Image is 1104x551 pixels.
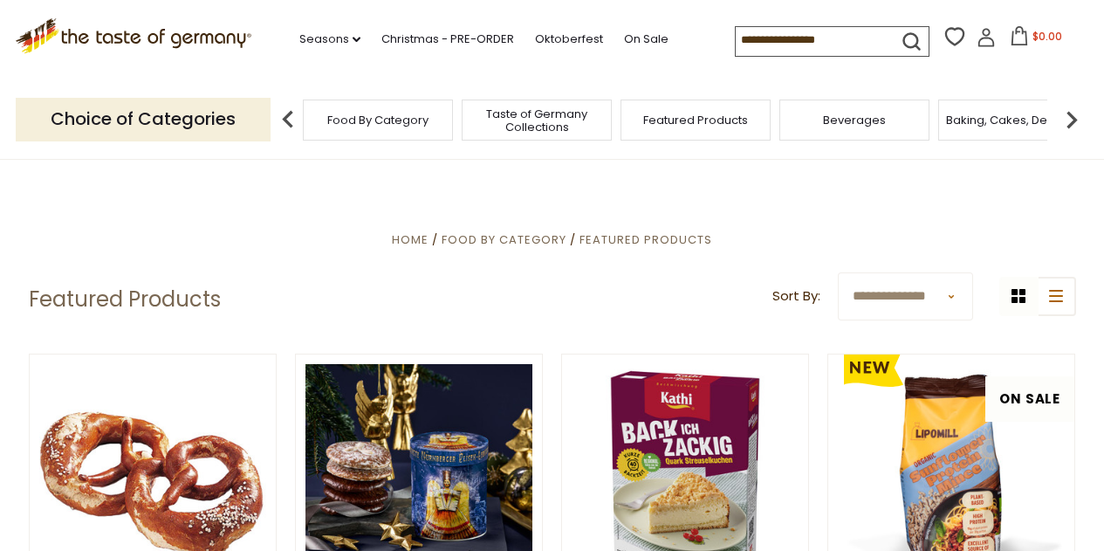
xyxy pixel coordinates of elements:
label: Sort By: [772,286,820,307]
a: Home [392,231,429,248]
a: Food By Category [327,114,429,127]
a: Food By Category [442,231,566,248]
img: next arrow [1054,102,1089,137]
img: previous arrow [271,102,305,137]
a: Featured Products [579,231,712,248]
a: Baking, Cakes, Desserts [946,114,1081,127]
span: $0.00 [1032,29,1062,44]
a: Christmas - PRE-ORDER [381,30,514,49]
a: On Sale [624,30,669,49]
a: Featured Products [643,114,748,127]
a: Seasons [299,30,360,49]
p: Choice of Categories [16,98,271,141]
a: Taste of Germany Collections [467,107,607,134]
h1: Featured Products [29,286,221,313]
a: Beverages [823,114,886,127]
button: $0.00 [999,26,1073,52]
a: Oktoberfest [535,30,603,49]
